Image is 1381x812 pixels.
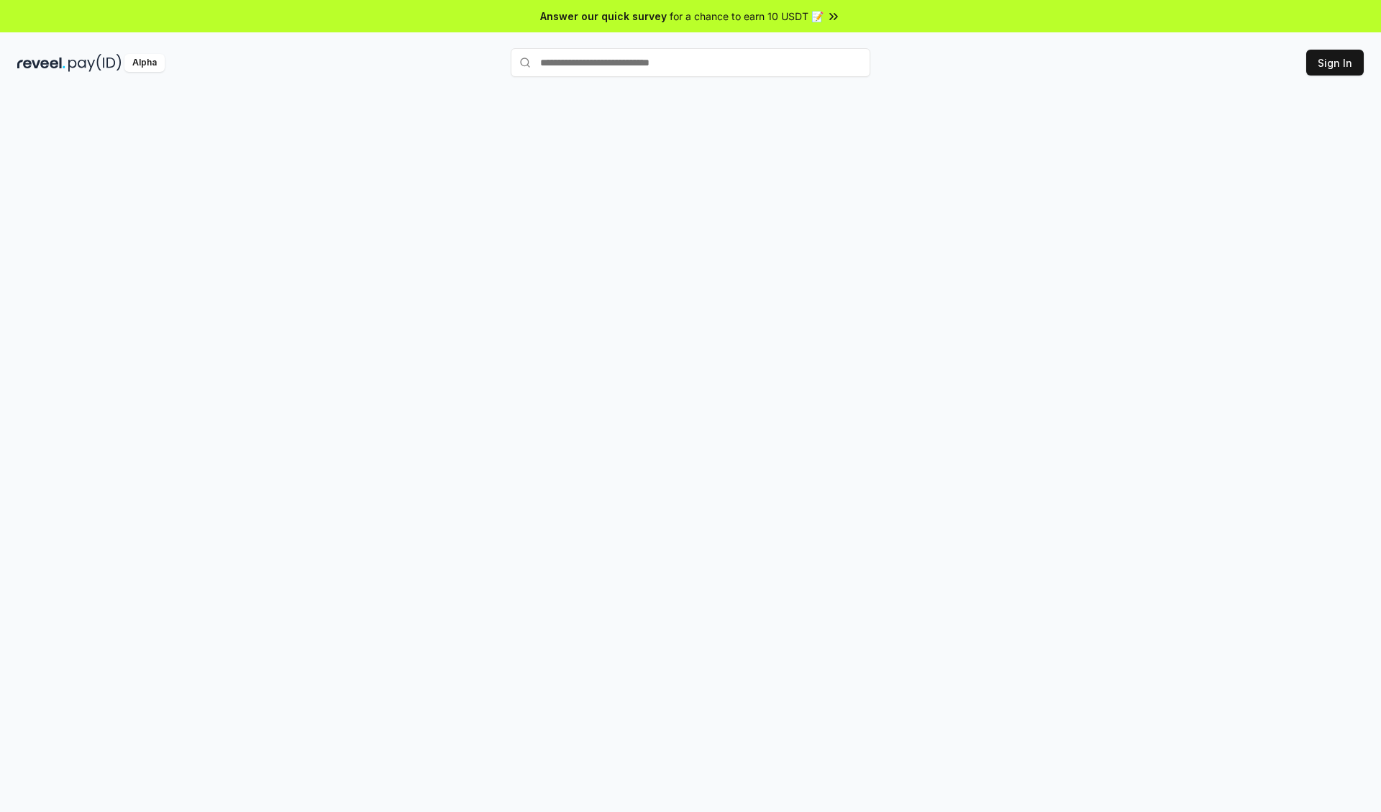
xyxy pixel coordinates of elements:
span: for a chance to earn 10 USDT 📝 [670,9,824,24]
img: pay_id [68,54,122,72]
img: reveel_dark [17,54,65,72]
span: Answer our quick survey [540,9,667,24]
div: Alpha [124,54,165,72]
button: Sign In [1306,50,1364,76]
